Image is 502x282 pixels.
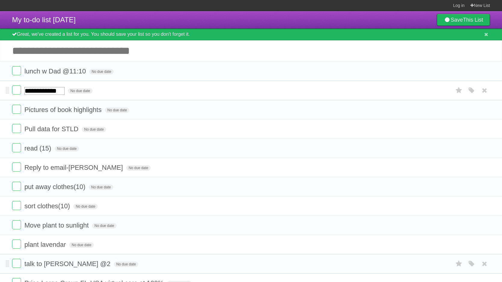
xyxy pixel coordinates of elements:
label: Done [12,201,21,210]
span: plant lavendar [24,241,67,248]
span: No due date [89,69,114,74]
span: No due date [89,184,113,190]
label: Done [12,105,21,114]
span: sort clothes(10) [24,202,72,210]
label: Done [12,163,21,172]
span: No due date [68,88,92,94]
span: Reply to email-[PERSON_NAME] [24,164,124,171]
label: Done [12,220,21,229]
span: No due date [69,242,93,248]
span: talk to [PERSON_NAME] @2 [24,260,112,268]
span: lunch w Dad @11:10 [24,67,87,75]
label: Star task [453,259,465,269]
span: No due date [105,107,129,113]
label: Done [12,85,21,95]
span: Move plant to sunlight [24,222,90,229]
label: Done [12,259,21,268]
label: Done [12,66,21,75]
span: No due date [55,146,79,151]
span: Pictures of book highlights [24,106,103,113]
label: Done [12,182,21,191]
span: put away clothes(10) [24,183,87,191]
label: Done [12,143,21,152]
span: No due date [92,223,116,228]
span: read (15) [24,144,53,152]
a: SaveThis List [437,14,490,26]
label: Done [12,124,21,133]
label: Done [12,240,21,249]
span: No due date [126,165,151,171]
span: My to-do list [DATE] [12,16,76,24]
span: No due date [114,262,138,267]
b: This List [463,17,483,23]
span: Pull data for STLD [24,125,80,133]
span: No due date [73,204,98,209]
label: Star task [453,85,465,95]
span: No due date [82,127,106,132]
